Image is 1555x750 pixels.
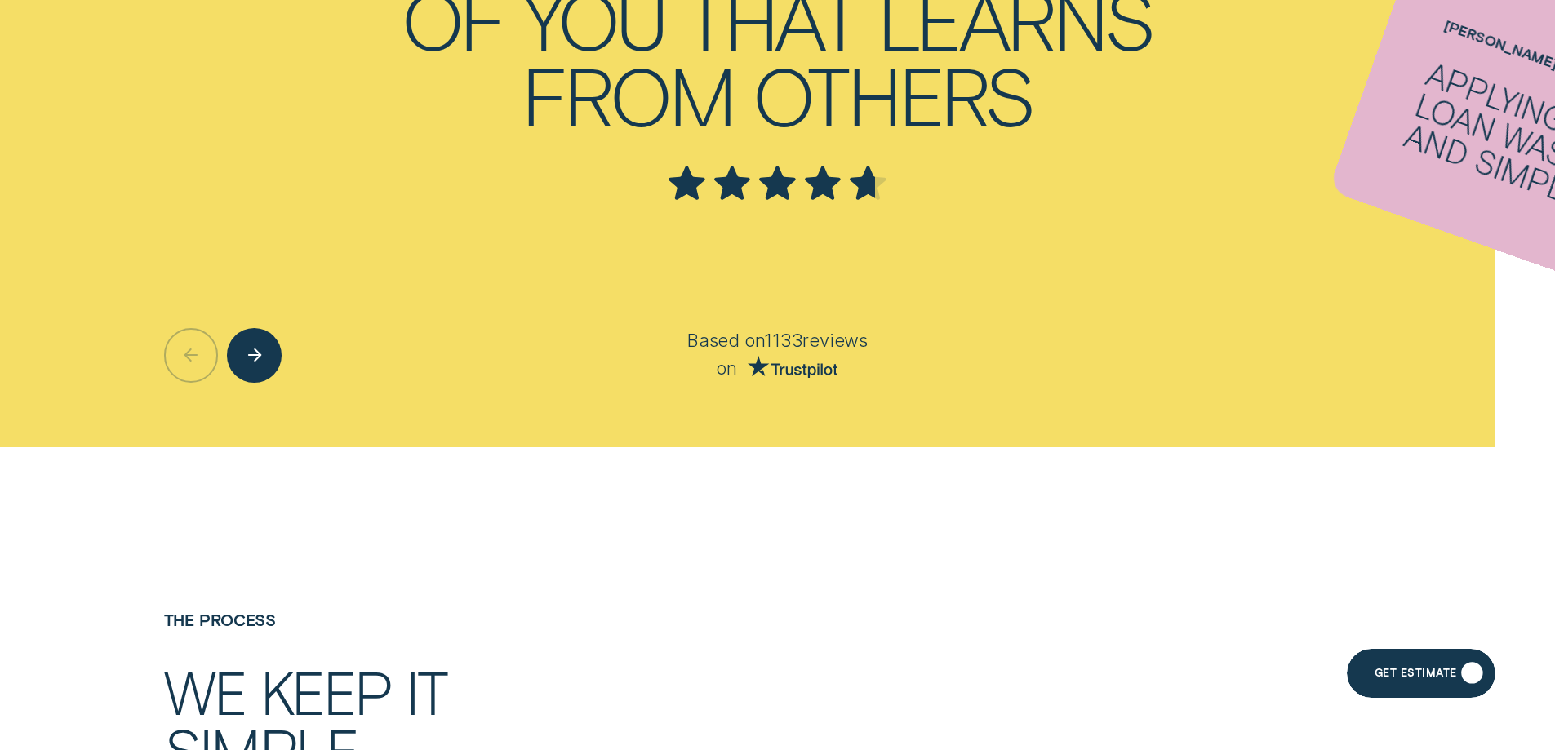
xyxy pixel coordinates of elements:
[164,610,562,629] h4: The Process
[227,328,282,383] button: Next button
[475,328,1080,378] div: Based on 1133 reviews on Trust Pilot
[1347,649,1495,698] a: Get Estimate
[475,328,1080,353] p: Based on 1133 reviews
[716,358,737,377] span: on
[737,358,838,379] a: Go to Trust Pilot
